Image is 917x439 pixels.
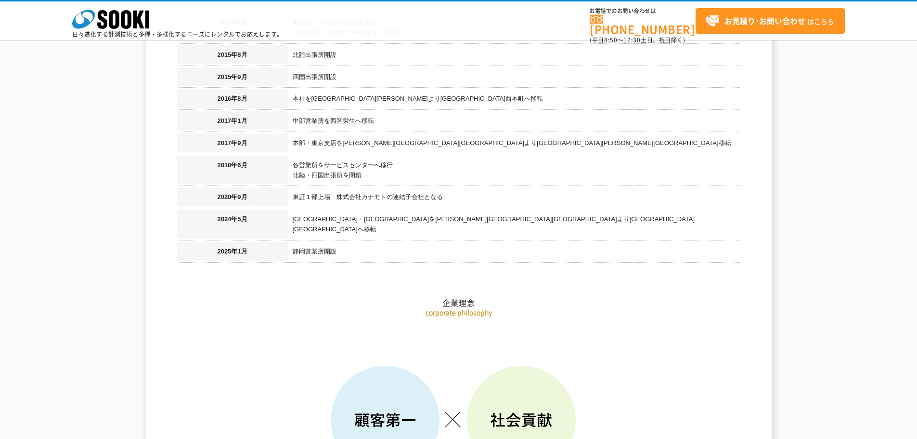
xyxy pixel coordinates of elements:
[177,242,288,264] th: 2025年1月
[177,45,288,67] th: 2015年8月
[705,14,834,28] span: はこちら
[72,31,283,37] p: 日々進化する計測技術と多種・多様化するニーズにレンタルでお応えします。
[177,111,288,133] th: 2017年1月
[724,15,805,27] strong: お見積り･お問い合わせ
[177,201,740,308] h2: 企業理念
[288,156,740,188] td: 各営業所をサービスセンターへ移行 北陸・四国出張所を閉鎖
[590,36,685,44] span: (平日 ～ 土日、祝日除く)
[623,36,641,44] span: 17:30
[177,133,288,156] th: 2017年9月
[590,15,696,35] a: [PHONE_NUMBER]
[177,187,288,210] th: 2020年9月
[288,133,740,156] td: 本部・東京支店を[PERSON_NAME][GEOGRAPHIC_DATA][GEOGRAPHIC_DATA]より[GEOGRAPHIC_DATA][PERSON_NAME][GEOGRAPHI...
[604,36,618,44] span: 8:50
[288,67,740,90] td: 四国出張所開設
[696,8,845,34] a: お見積り･お問い合わせはこちら
[177,156,288,188] th: 2018年6月
[288,111,740,133] td: 中部営業所を西区栄生へ移転
[288,45,740,67] td: 北陸出張所開設
[288,187,740,210] td: 東証１部上場 株式会社カナモトの連結子会社となる
[177,307,740,318] p: corporate philosophy
[177,67,288,90] th: 2015年9月
[590,8,696,14] span: お電話でのお問い合わせは
[177,89,288,111] th: 2016年8月
[288,89,740,111] td: 本社を[GEOGRAPHIC_DATA][PERSON_NAME]より[GEOGRAPHIC_DATA]西本町へ移転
